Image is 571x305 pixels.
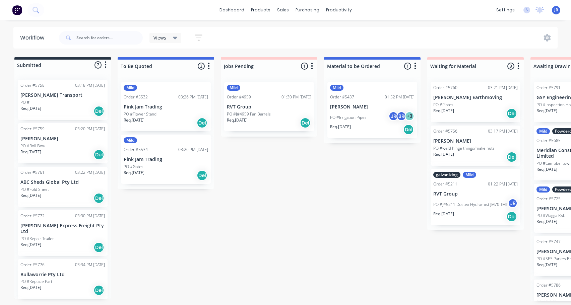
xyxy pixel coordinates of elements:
[536,239,561,245] div: Order #5747
[197,118,207,128] div: Del
[433,108,454,114] p: Req. [DATE]
[20,126,45,132] div: Order #5759
[433,191,518,197] p: RVT Group
[433,211,454,217] p: Req. [DATE]
[536,262,557,268] p: Req. [DATE]
[536,186,550,193] div: Mild
[433,145,495,151] p: PO #weld hinge things/make nuts
[20,279,52,285] p: PO #Replace Part
[433,172,460,178] div: galvanizing
[431,169,520,225] div: galvanizingMildOrder #521101:22 PM [DATE]RVT GroupPO #J#5211 Dustex Hydramist JM70 TMTJRReq.[DATE...
[20,149,41,155] p: Req. [DATE]
[433,151,454,157] p: Req. [DATE]
[178,147,208,153] div: 03:26 PM [DATE]
[506,152,517,162] div: Del
[20,193,41,199] p: Req. [DATE]
[506,108,517,119] div: Del
[227,104,311,110] p: RVT Group
[20,99,29,105] p: PO #
[431,82,520,122] div: Order #576003:21 PM [DATE][PERSON_NAME] EarthmovingPO #PlatesReq.[DATE]Del
[536,196,561,202] div: Order #5725
[388,111,398,121] div: JR
[536,219,557,225] p: Req. [DATE]
[18,167,108,207] div: Order #576103:22 PM [DATE]ABC Sheds Global Pty LtdPO #Fold SheetReq.[DATE]Del
[18,80,108,120] div: Order #575803:18 PM [DATE][PERSON_NAME] TransportPO #Req.[DATE]Del
[463,172,476,178] div: Mild
[548,282,564,298] iframe: Intercom live chat
[93,193,104,204] div: Del
[20,272,105,278] p: Bullaworrie Pty Ltd
[93,149,104,160] div: Del
[18,259,108,299] div: Order #577603:34 PM [DATE]Bullaworrie Pty LtdPO #Replace PartReq.[DATE]Del
[18,210,108,256] div: Order #577203:30 PM [DATE][PERSON_NAME] Express Freight Pty LtdPO #Repair TrailerReq.[DATE]Del
[20,186,49,193] p: PO #Fold Sheet
[20,82,45,88] div: Order #5758
[433,138,518,144] p: [PERSON_NAME]
[300,118,311,128] div: Del
[121,135,211,184] div: MildOrder #553403:26 PM [DATE]Pink Jam TradingPO #GatesReq.[DATE]Del
[274,5,292,15] div: sales
[330,115,367,121] p: PO #Irrigation Pipes
[506,211,517,222] div: Del
[433,102,453,108] p: PO #Plates
[224,82,314,131] div: MildOrder #495901:30 PM [DATE]RVT GroupPO #J#4959 Fan BarrelsReq.[DATE]Del
[20,92,105,98] p: [PERSON_NAME] Transport
[20,236,54,242] p: PO #Repair Trailer
[124,117,144,123] p: Req. [DATE]
[20,136,105,142] p: [PERSON_NAME]
[75,213,105,219] div: 03:30 PM [DATE]
[433,85,457,91] div: Order #5760
[20,179,105,185] p: ABC Sheds Global Pty Ltd
[385,94,415,100] div: 01:52 PM [DATE]
[20,143,45,149] p: PO #Roll Bow
[403,124,414,135] div: Del
[178,94,208,100] div: 03:26 PM [DATE]
[124,85,137,91] div: Mild
[248,5,274,15] div: products
[76,31,143,45] input: Search for orders...
[227,117,248,123] p: Req. [DATE]
[327,82,417,138] div: MildOrder #543701:52 PM [DATE][PERSON_NAME]PO #Irrigation PipesJRBR+3Req.[DATE]Del
[554,7,558,13] span: JR
[121,82,211,131] div: MildOrder #553203:26 PM [DATE]Pink Jam TradingPO #Flower StandReq.[DATE]Del
[493,5,518,15] div: settings
[75,82,105,88] div: 03:18 PM [DATE]
[536,108,557,114] p: Req. [DATE]
[433,128,457,134] div: Order #5756
[75,262,105,268] div: 03:34 PM [DATE]
[197,170,207,181] div: Del
[20,34,48,42] div: Workflow
[330,124,351,130] p: Req. [DATE]
[20,169,45,175] div: Order #5761
[433,181,457,187] div: Order #5211
[75,126,105,132] div: 03:20 PM [DATE]
[20,242,41,248] p: Req. [DATE]
[20,285,41,291] p: Req. [DATE]
[488,128,518,134] div: 03:17 PM [DATE]
[20,213,45,219] div: Order #5772
[536,85,561,91] div: Order #5791
[330,85,343,91] div: Mild
[404,111,415,121] div: + 3
[93,242,104,253] div: Del
[12,5,22,15] img: Factory
[433,95,518,100] p: [PERSON_NAME] Earthmoving
[93,106,104,117] div: Del
[124,94,148,100] div: Order #5532
[227,111,271,117] p: PO #J#4959 Fan Barrels
[536,128,550,134] div: Mild
[508,198,518,208] div: JR
[20,262,45,268] div: Order #5776
[536,138,561,144] div: Order #5685
[488,85,518,91] div: 03:21 PM [DATE]
[124,104,208,110] p: Pink Jam Trading
[323,5,355,15] div: productivity
[20,105,41,111] p: Req. [DATE]
[330,94,354,100] div: Order #5437
[124,137,137,143] div: Mild
[93,285,104,296] div: Del
[124,147,148,153] div: Order #5534
[18,123,108,163] div: Order #575903:20 PM [DATE][PERSON_NAME]PO #Roll BowReq.[DATE]Del
[124,157,208,162] p: Pink Jam Trading
[536,282,561,288] div: Order #5786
